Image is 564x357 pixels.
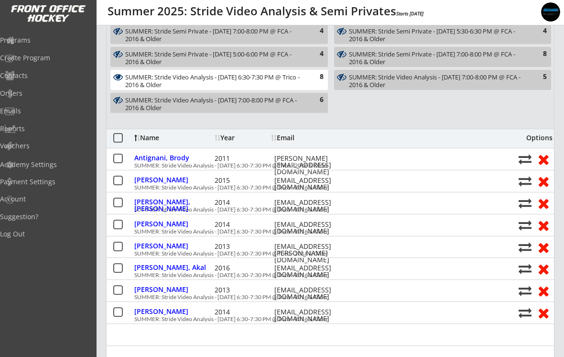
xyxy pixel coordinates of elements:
[215,309,272,315] div: 2014
[519,175,531,188] button: Move player
[349,73,525,88] div: SUMMER: Stride Video Analysis - July 17 - 7:00-8:00 PM @ FCA - 2016 & Older
[134,294,513,300] div: SUMMER: Stride Video Analysis - [DATE] 6:30-7:30 PM @ Trico - 2016 & Older
[519,219,531,232] button: Move player
[125,51,302,66] div: SUMMER: Stride Semi Private - [DATE] 5:00-6:00 PM @ FCA - 2016 & Older
[528,49,547,59] div: 8
[134,272,513,278] div: SUMMER: Stride Video Analysis - [DATE] 6:30-7:30 PM @ Trico - 2016 & Older
[349,74,525,89] div: SUMMER: Stride Video Analysis - [DATE] 7:00-8:00 PM @ FCA - 2016 & Older
[215,221,272,228] div: 2014
[304,26,324,36] div: 4
[215,199,272,206] div: 2014
[520,134,553,141] div: Options
[274,155,360,175] div: [PERSON_NAME][EMAIL_ADDRESS][DOMAIN_NAME]
[534,174,552,189] button: Remove from roster (no refund)
[304,49,324,59] div: 4
[134,286,212,293] div: [PERSON_NAME]
[519,241,531,254] button: Move player
[519,153,531,166] button: Move player
[519,284,531,297] button: Move player
[271,134,352,141] div: Email
[215,287,272,293] div: 2013
[349,27,525,42] div: SUMMER: Stride Semi Private - July 14 - 5:30-6:30 PM @ FCA - 2016 & Older
[349,51,525,66] div: SUMMER: Stride Semi Private - [DATE] 7:00-8:00 PM @ FCA - 2016 & Older
[528,26,547,36] div: 4
[134,264,212,271] div: [PERSON_NAME], Akal
[534,261,552,276] button: Remove from roster (no refund)
[519,306,531,319] button: Move player
[134,199,212,212] div: [PERSON_NAME], [PERSON_NAME]
[304,72,324,82] div: 8
[349,28,525,43] div: SUMMER: Stride Semi Private - [DATE] 5:30-6:30 PM @ FCA - 2016 & Older
[274,177,360,190] div: [EMAIL_ADDRESS][DOMAIN_NAME]
[125,97,302,112] div: SUMMER: Stride Video Analysis - [DATE] 7:00-8:00 PM @ FCA - 2016 & Older
[519,262,531,275] button: Move player
[134,316,513,322] div: SUMMER: Stride Video Analysis - [DATE] 6:30-7:30 PM @ Trico - 2016 & Older
[215,155,272,162] div: 2011
[134,229,513,234] div: SUMMER: Stride Video Analysis - [DATE] 6:30-7:30 PM @ Trico - 2016 & Older
[534,240,552,255] button: Remove from roster (no refund)
[534,283,552,298] button: Remove from roster (no refund)
[125,74,302,89] div: SUMMER: Stride Video Analysis - [DATE] 6:30-7:30 PM @ Trico - 2016 & Older
[134,243,212,249] div: [PERSON_NAME]
[396,10,423,17] em: Starts [DATE]
[134,251,513,257] div: SUMMER: Stride Video Analysis - [DATE] 6:30-7:30 PM @ Trico - 2016 & Older
[534,305,552,320] button: Remove from roster (no refund)
[215,177,272,184] div: 2015
[274,199,360,212] div: [EMAIL_ADDRESS][DOMAIN_NAME]
[125,73,302,88] div: SUMMER: Stride Video Analysis - August 11 - 6:30-7:30 PM @ Trico - 2016 & Older
[274,287,360,300] div: [EMAIL_ADDRESS][DOMAIN_NAME]
[125,28,302,43] div: SUMMER: Stride Semi Private - [DATE] 7:00-8:00 PM @ FCA - 2016 & Older
[134,134,212,141] div: Name
[134,163,513,168] div: SUMMER: Stride Video Analysis - [DATE] 6:30-7:30 PM @ Trico - 2016 & Older
[519,197,531,210] button: Move player
[215,265,272,271] div: 2016
[134,221,212,227] div: [PERSON_NAME]
[534,152,552,167] button: Remove from roster (no refund)
[125,27,302,42] div: SUMMER: Stride Semi Private - July 10 - 7:00-8:00 PM @ FCA - 2016 & Older
[134,308,212,315] div: [PERSON_NAME]
[215,243,272,250] div: 2013
[528,72,547,82] div: 5
[304,95,324,105] div: 6
[134,177,212,183] div: [PERSON_NAME]
[534,218,552,233] button: Remove from roster (no refund)
[274,265,360,278] div: [EMAIL_ADDRESS][DOMAIN_NAME]
[125,50,302,65] div: SUMMER: Stride Semi Private - July 21 - 5:00-6:00 PM @ FCA - 2016 & Older
[215,134,269,141] div: Year
[534,196,552,211] button: Remove from roster (no refund)
[274,221,360,234] div: [EMAIL_ADDRESS][DOMAIN_NAME]
[274,309,360,322] div: [EMAIL_ADDRESS][DOMAIN_NAME]
[349,50,525,65] div: SUMMER: Stride Semi Private - July 24 - 7:00-8:00 PM @ FCA - 2016 & Older
[125,96,302,111] div: SUMMER: Stride Video Analysis - July 7 - 7:00-8:00 PM @ FCA - 2016 & Older
[134,185,513,190] div: SUMMER: Stride Video Analysis - [DATE] 6:30-7:30 PM @ Trico - 2016 & Older
[274,243,360,263] div: [EMAIL_ADDRESS][PERSON_NAME][DOMAIN_NAME]
[134,155,212,161] div: Antignani, Brody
